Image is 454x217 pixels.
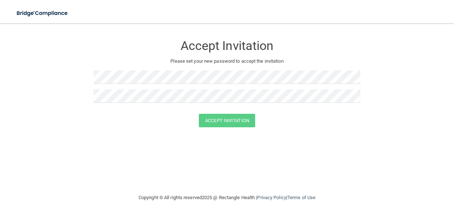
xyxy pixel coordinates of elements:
[94,39,360,53] h3: Accept Invitation
[199,114,255,127] button: Accept Invitation
[11,6,74,21] img: bridge_compliance_login_screen.278c3ca4.svg
[99,57,355,66] p: Please set your new password to accept the invitation
[94,186,360,209] div: Copyright © All rights reserved 2025 @ Rectangle Health | |
[287,195,315,200] a: Terms of Use
[257,195,286,200] a: Privacy Policy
